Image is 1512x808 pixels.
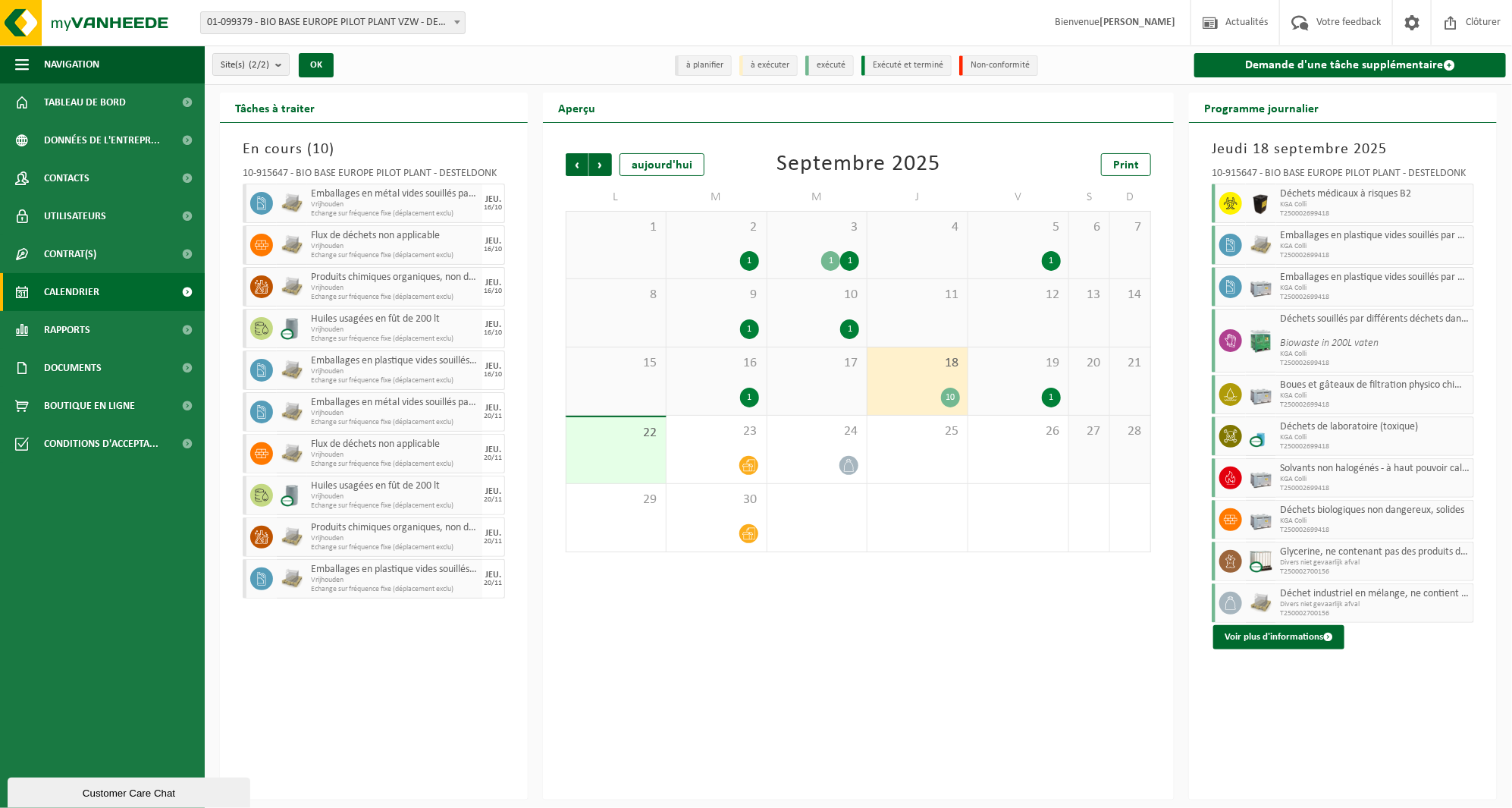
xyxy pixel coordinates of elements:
td: V [968,184,1069,211]
div: JEU. [485,237,501,246]
div: 16/10 [485,329,503,337]
span: Vrijhouden [311,284,478,293]
div: JEU. [485,278,501,288]
div: JEU. [485,320,501,329]
li: à exécuter [739,55,798,76]
img: LP-PA-00000-WDN-11 [1250,234,1272,256]
button: Site(s)(2/2) [212,53,290,76]
span: 4 [875,219,960,236]
span: 7 [1118,219,1143,236]
span: Emballages en plastique vides souillés par des substances oxydants (comburant) [311,564,478,576]
img: LP-SB-00050-HPE-51 [1250,192,1272,215]
span: KGA Colli [1280,350,1470,359]
span: 24 [775,423,860,440]
div: JEU. [485,445,501,454]
span: T250002700156 [1280,567,1470,577]
span: Déchets souillés par différents déchets dangereux [1280,313,1470,325]
li: Exécuté et terminé [861,55,952,76]
div: 1 [1042,251,1061,271]
span: Flux de déchets non applicable [311,439,478,451]
span: Vrijhouden [311,451,478,460]
span: 15 [574,355,658,372]
span: 30 [674,492,759,508]
div: 10-915647 - BIO BASE EUROPE PILOT PLANT - DESTELDONK [1212,168,1474,184]
count: (2/2) [249,60,269,70]
span: Documents [44,349,102,387]
span: Précédent [566,153,588,176]
span: 23 [674,423,759,440]
span: Déchets biologiques non dangereux, solides [1280,505,1470,517]
span: Vrijhouden [311,492,478,501]
div: JEU. [485,487,501,496]
h3: Jeudi 18 septembre 2025 [1212,138,1474,161]
span: 10 [775,287,860,303]
span: Solvants non halogénés - à haut pouvoir calorifique en petits emballages (<200L) [1280,463,1470,475]
img: PB-IC-CU [1250,550,1272,573]
span: KGA Colli [1280,284,1470,293]
span: Echange sur fréquence fixe (déplacement exclu) [311,501,478,511]
span: 27 [1077,423,1102,440]
span: 20 [1077,355,1102,372]
span: Echange sur fréquence fixe (déplacement exclu) [311,293,478,302]
img: PB-HB-1400-HPE-GN-11 [1250,329,1272,354]
span: 17 [775,355,860,372]
div: 20/11 [485,580,503,587]
div: 1 [1042,388,1061,407]
span: Echange sur fréquence fixe (déplacement exclu) [311,209,478,219]
a: Print [1101,153,1151,176]
span: 26 [976,423,1061,440]
td: D [1110,184,1151,211]
div: 10 [941,388,960,407]
span: Tableau de bord [44,83,126,121]
span: Vrijhouden [311,242,478,251]
span: Navigation [44,46,99,83]
span: Produits chimiques organiques, non dangereux en petit emballage [311,272,478,284]
span: Déchet industriel en mélange, ne contient pas de fractions recyclables, combustible après broyage [1280,588,1470,600]
span: 1 [574,219,658,236]
img: LP-PA-00000-WDN-11 [281,275,303,298]
td: M [767,184,868,211]
span: Conditions d'accepta... [44,425,158,463]
span: Déchets de laboratoire (toxique) [1280,421,1470,433]
h3: En cours ( ) [243,138,505,161]
span: 10 [312,142,329,157]
span: T250002700156 [1280,609,1470,618]
span: T250002699418 [1280,251,1470,260]
a: Demande d'une tâche supplémentaire [1194,53,1506,77]
div: 20/11 [485,413,503,420]
td: J [867,184,968,211]
span: Vrijhouden [311,534,478,543]
span: 25 [875,423,960,440]
span: T250002699418 [1280,293,1470,302]
div: JEU. [485,404,501,413]
div: Septembre 2025 [776,153,940,176]
img: LP-PA-00000-WDN-11 [281,401,303,423]
div: 1 [740,388,759,407]
span: 29 [574,492,658,508]
span: 3 [775,219,860,236]
span: Produits chimiques organiques, non dangereux en petit emballage [311,522,478,534]
td: L [566,184,667,211]
span: KGA Colli [1280,475,1470,484]
span: Divers niet gevaarlijk afval [1280,600,1470,609]
span: KGA Colli [1280,391,1470,401]
td: S [1069,184,1110,211]
span: Contrat(s) [44,235,96,273]
span: Vrijhouden [311,409,478,418]
span: KGA Colli [1280,242,1470,251]
span: Rapports [44,311,90,349]
img: LP-OT-00060-CU [1250,425,1272,448]
li: Non-conformité [959,55,1038,76]
div: 1 [740,319,759,339]
div: 16/10 [485,371,503,379]
span: 19 [976,355,1061,372]
span: Emballages en plastique vides souillés par des substances dangereuses [1280,230,1470,242]
span: Emballages en plastique vides souillés par des substances dangereuses [1280,272,1470,284]
span: 2 [674,219,759,236]
span: T250002699418 [1280,401,1470,410]
span: Vrijhouden [311,367,478,376]
span: Emballages en plastique vides souillés par des substances oxydants (comburant) [311,355,478,367]
div: 16/10 [485,246,503,253]
div: 16/10 [485,204,503,212]
img: LP-LD-00200-CU [281,484,303,507]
